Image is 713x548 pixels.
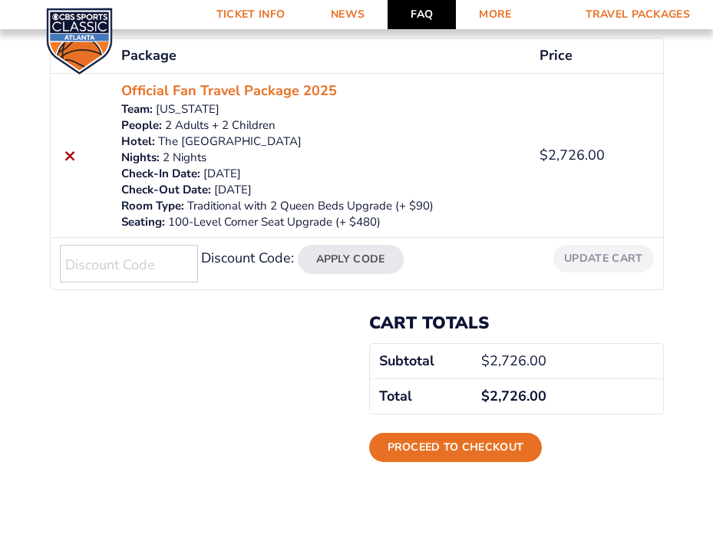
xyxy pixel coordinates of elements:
[201,249,294,267] label: Discount Code:
[369,433,543,462] a: Proceed to checkout
[121,198,521,214] p: Traditional with 2 Queen Beds Upgrade (+ $90)
[553,245,653,272] button: Update cart
[46,8,113,74] img: CBS Sports Classic
[121,182,521,198] p: [DATE]
[121,81,337,101] a: Official Fan Travel Package 2025
[121,101,521,117] p: [US_STATE]
[121,117,521,134] p: 2 Adults + 2 Children
[121,214,165,230] dt: Seating:
[121,134,521,150] p: The [GEOGRAPHIC_DATA]
[121,150,521,166] p: 2 Nights
[121,166,521,182] p: [DATE]
[121,214,521,230] p: 100-Level Corner Seat Upgrade (+ $480)
[481,352,546,370] bdi: 2,726.00
[121,117,162,134] dt: People:
[121,166,200,182] dt: Check-In Date:
[298,245,404,274] button: Apply Code
[370,344,473,378] th: Subtotal
[481,387,546,405] bdi: 2,726.00
[369,313,664,333] h2: Cart totals
[481,387,490,405] span: $
[481,352,490,370] span: $
[370,378,473,414] th: Total
[540,146,605,164] bdi: 2,726.00
[121,134,155,150] dt: Hotel:
[112,38,530,73] th: Package
[540,146,548,164] span: $
[60,245,198,282] input: Discount Code
[60,145,81,166] a: Remove this item
[121,150,160,166] dt: Nights:
[121,198,184,214] dt: Room Type:
[121,182,211,198] dt: Check-Out Date:
[530,38,662,73] th: Price
[121,101,153,117] dt: Team:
